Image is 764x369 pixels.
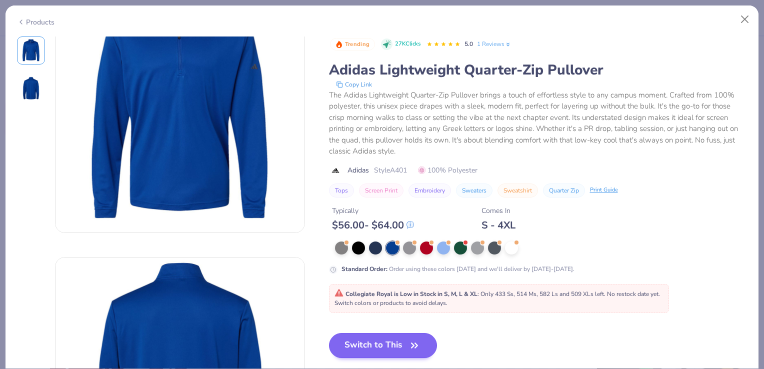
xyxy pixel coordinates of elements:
[477,39,511,48] a: 1 Reviews
[464,40,473,48] span: 5.0
[359,183,403,197] button: Screen Print
[332,205,414,216] div: Typically
[345,290,477,298] strong: Collegiate Royal is Low in Stock in S, M, L & XL
[335,40,343,48] img: Trending sort
[332,219,414,231] div: $ 56.00 - $ 64.00
[329,333,437,358] button: Switch to This
[395,40,420,48] span: 27K Clicks
[426,36,460,52] div: 5.0 Stars
[17,17,54,27] div: Products
[408,183,451,197] button: Embroidery
[481,205,515,216] div: Comes In
[19,38,43,62] img: Front
[735,10,754,29] button: Close
[341,264,574,273] div: Order using these colors [DATE] and we'll deliver by [DATE]-[DATE].
[497,183,538,197] button: Sweatshirt
[481,219,515,231] div: S - 4XL
[347,165,369,175] span: Adidas
[330,38,375,51] button: Badge Button
[374,165,407,175] span: Style A401
[19,76,43,100] img: Back
[329,166,342,174] img: brand logo
[418,165,477,175] span: 100% Polyester
[543,183,585,197] button: Quarter Zip
[345,41,369,47] span: Trending
[329,89,747,157] div: The Adidas Lightweight Quarter-Zip Pullover brings a touch of effortless style to any campus mome...
[329,60,747,79] div: Adidas Lightweight Quarter-Zip Pullover
[456,183,492,197] button: Sweaters
[334,290,660,307] span: : Only 433 Ss, 514 Ms, 582 Ls and 509 XLs left. No restock date yet. Switch colors or products to...
[333,79,375,89] button: copy to clipboard
[329,183,354,197] button: Tops
[590,186,618,194] div: Print Guide
[341,265,387,273] strong: Standard Order :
